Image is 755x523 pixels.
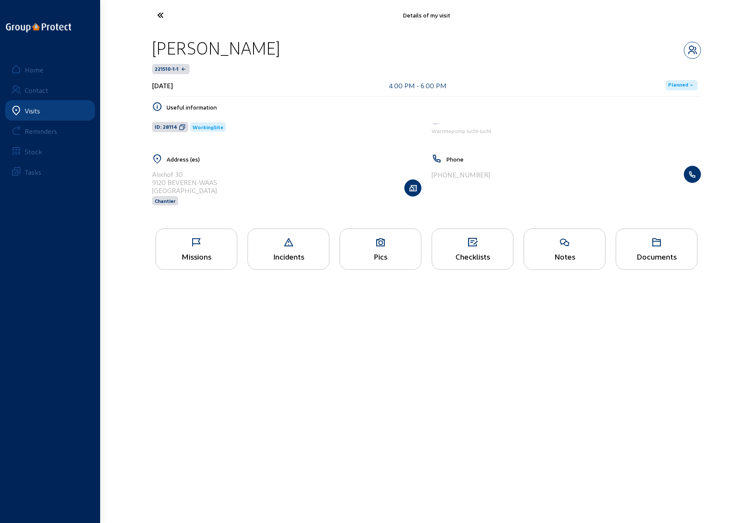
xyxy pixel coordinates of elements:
[389,81,447,90] div: 4:00 PM - 6:00 PM
[167,156,421,163] h5: Address (es)
[155,66,179,72] span: 221510-1-1
[446,156,701,163] h5: Phone
[155,198,176,204] span: Chantier
[5,59,95,80] a: Home
[152,37,280,59] div: [PERSON_NAME]
[432,128,491,134] span: Warmtepomp lucht-lucht
[432,123,440,125] img: Energy Protect HVAC
[5,141,95,162] a: Stock
[25,168,41,176] div: Tasks
[432,252,513,261] div: Checklists
[25,107,40,115] div: Visits
[6,23,71,32] img: logo-oneline.png
[5,162,95,182] a: Tasks
[193,124,223,130] span: WorkingSite
[155,124,177,130] span: ID: 28114
[5,121,95,141] a: Reminders
[152,170,217,178] div: Alixhof 30
[524,252,605,261] div: Notes
[668,82,688,89] span: Planned
[5,80,95,100] a: Contact
[248,252,329,261] div: Incidents
[25,86,48,94] div: Contact
[432,170,490,179] div: [PHONE_NUMBER]
[152,81,173,90] div: [DATE]
[25,66,43,74] div: Home
[616,252,697,261] div: Documents
[25,147,42,156] div: Stock
[239,12,614,19] div: Details of my visit
[156,252,237,261] div: Missions
[5,100,95,121] a: Visits
[152,186,217,194] div: [GEOGRAPHIC_DATA]
[340,252,421,261] div: Pics
[25,127,57,135] div: Reminders
[152,178,217,186] div: 9120 BEVEREN-WAAS
[167,104,701,111] h5: Useful information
